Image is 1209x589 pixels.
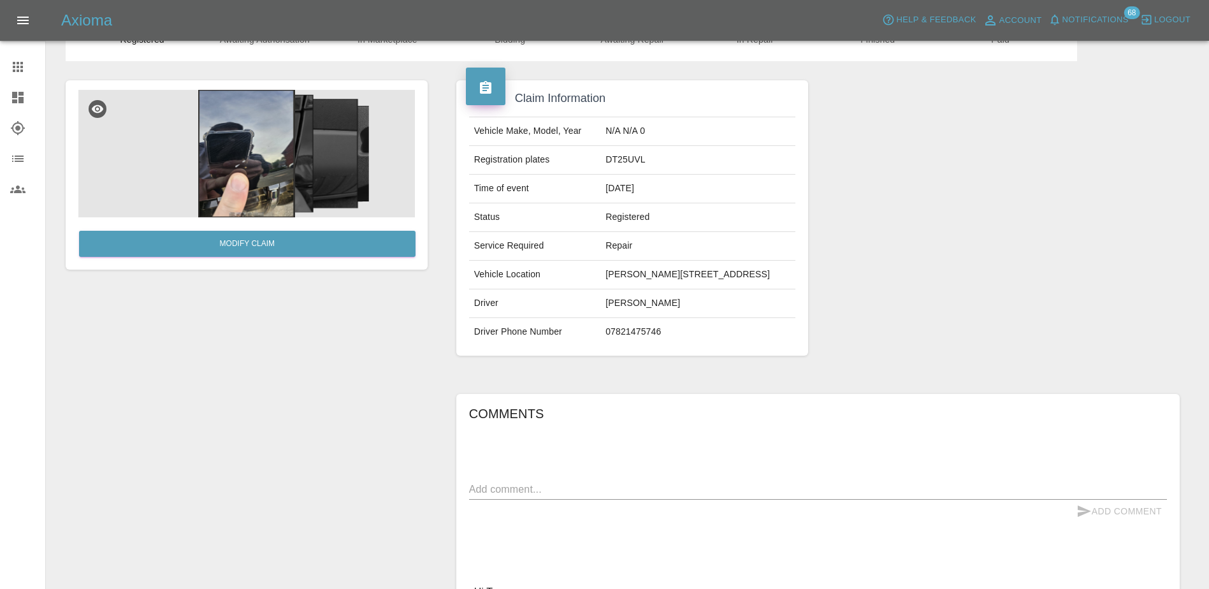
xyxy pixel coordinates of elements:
td: Vehicle Location [469,261,600,289]
img: ae7b7e34-d260-44b3-bf33-98375ca88329 [78,90,415,217]
button: Help & Feedback [879,10,979,30]
td: Registered [600,203,795,232]
a: Modify Claim [79,231,416,257]
td: DT25UVL [600,146,795,175]
td: Driver Phone Number [469,318,600,346]
td: [DATE] [600,175,795,203]
button: Notifications [1045,10,1132,30]
a: Account [980,10,1045,31]
td: Driver [469,289,600,318]
button: Logout [1137,10,1194,30]
span: Notifications [1062,13,1129,27]
td: Service Required [469,232,600,261]
button: Open drawer [8,5,38,36]
h6: Comments [469,404,1167,424]
td: Status [469,203,600,232]
td: 07821475746 [600,318,795,346]
span: Help & Feedback [896,13,976,27]
td: [PERSON_NAME][STREET_ADDRESS] [600,261,795,289]
span: 68 [1124,6,1140,19]
td: Repair [600,232,795,261]
span: Account [999,13,1042,28]
td: [PERSON_NAME] [600,289,795,318]
span: Logout [1154,13,1191,27]
td: N/A N/A 0 [600,117,795,146]
h4: Claim Information [466,90,799,107]
td: Vehicle Make, Model, Year [469,117,600,146]
td: Time of event [469,175,600,203]
h5: Axioma [61,10,112,31]
td: Registration plates [469,146,600,175]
